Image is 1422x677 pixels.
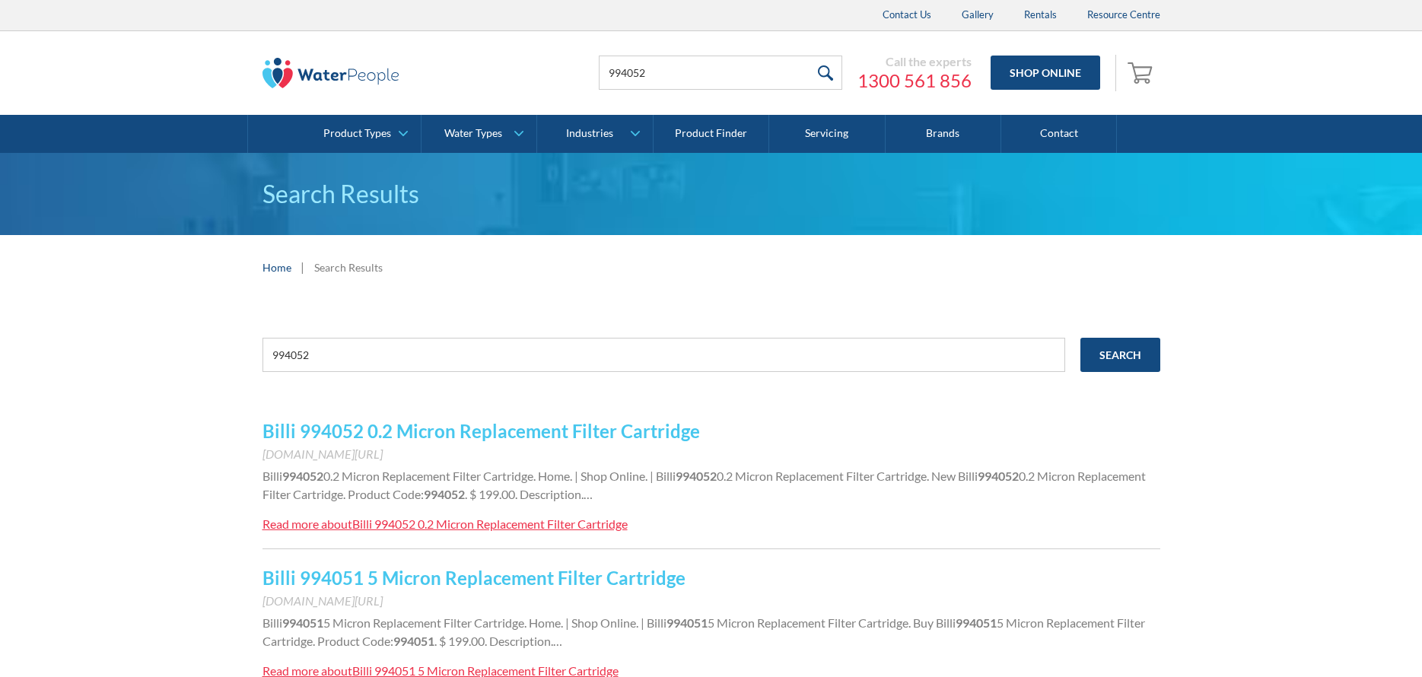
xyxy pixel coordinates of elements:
span: 5 Micron Replacement Filter Cartridge. Buy Billi [708,615,956,630]
a: Product Types [306,115,421,153]
strong: 994052 [282,469,323,483]
a: Water Types [422,115,536,153]
span: 0.2 Micron Replacement Filter Cartridge. New Billi [717,469,978,483]
strong: 994052 [978,469,1019,483]
a: Billi 994052 0.2 Micron Replacement Filter Cartridge [262,420,700,442]
span: Billi [262,615,282,630]
span: . $ 199.00. Description. [434,634,553,648]
a: Billi 994051 5 Micron Replacement Filter Cartridge [262,567,686,589]
div: Water Types [444,127,502,140]
span: . $ 199.00. Description. [465,487,584,501]
span: … [584,487,593,501]
div: Read more about [262,516,352,531]
input: Search [1080,338,1160,372]
a: Brands [886,115,1001,153]
strong: 994051 [393,634,434,648]
strong: 994051 [666,615,708,630]
div: Product Types [323,127,391,140]
a: Contact [1001,115,1117,153]
strong: 994051 [956,615,997,630]
span: 0.2 Micron Replacement Filter Cartridge. Product Code: [262,469,1146,501]
strong: 994052 [424,487,465,501]
a: Open cart [1124,55,1160,91]
div: Industries [566,127,613,140]
span: … [553,634,562,648]
div: [DOMAIN_NAME][URL] [262,445,1160,463]
strong: 994051 [282,615,323,630]
input: Search products [599,56,842,90]
div: Call the experts [857,54,972,69]
a: Product Finder [654,115,769,153]
a: 1300 561 856 [857,69,972,92]
span: 5 Micron Replacement Filter Cartridge. Home. | Shop Online. | Billi [323,615,666,630]
a: Shop Online [991,56,1100,90]
img: The Water People [262,58,399,88]
a: Industries [537,115,652,153]
span: 0.2 Micron Replacement Filter Cartridge. Home. | Shop Online. | Billi [323,469,676,483]
a: Read more aboutBilli 994052 0.2 Micron Replacement Filter Cartridge [262,515,628,533]
div: Billi 994052 0.2 Micron Replacement Filter Cartridge [352,516,628,531]
h1: Search Results [262,176,1160,212]
div: | [299,258,307,276]
input: e.g. chilled water cooler [262,338,1065,372]
div: Search Results [314,259,383,275]
div: [DOMAIN_NAME][URL] [262,592,1160,610]
span: 5 Micron Replacement Filter Cartridge. Product Code: [262,615,1145,648]
a: Servicing [769,115,885,153]
a: Home [262,259,291,275]
span: Billi [262,469,282,483]
img: shopping cart [1128,60,1156,84]
strong: 994052 [676,469,717,483]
